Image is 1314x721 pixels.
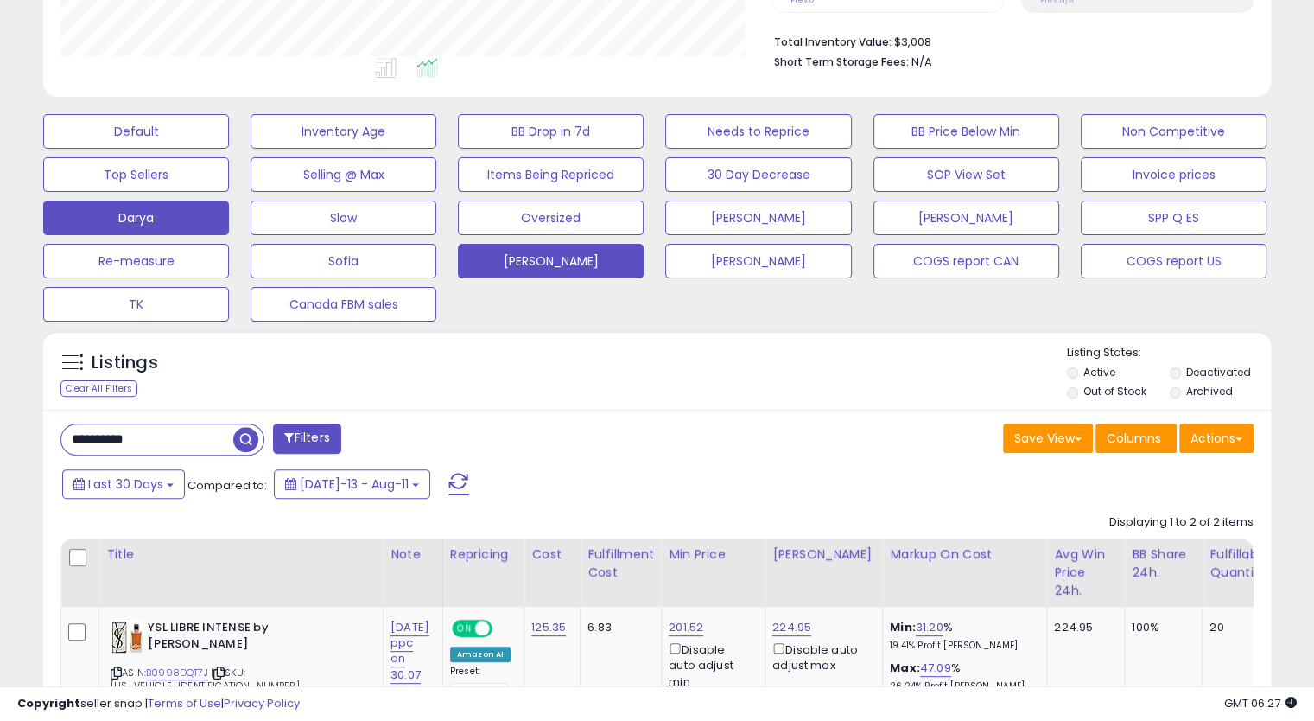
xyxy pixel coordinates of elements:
[490,622,517,636] span: OFF
[1081,114,1266,149] button: Non Competitive
[890,619,916,635] b: Min:
[251,201,436,235] button: Slow
[273,424,340,454] button: Filters
[1179,424,1254,453] button: Actions
[1209,546,1269,582] div: Fulfillable Quantity
[890,546,1039,564] div: Markup on Cost
[665,157,851,192] button: 30 Day Decrease
[772,546,875,564] div: [PERSON_NAME]
[665,244,851,278] button: [PERSON_NAME]
[1107,430,1161,447] span: Columns
[873,201,1059,235] button: [PERSON_NAME]
[224,695,300,711] a: Privacy Policy
[669,640,752,690] div: Disable auto adjust min
[774,30,1241,51] li: $3,008
[390,619,429,684] a: [DATE] ppc on 30.07
[772,619,811,636] a: 224.95
[774,35,892,49] b: Total Inventory Value:
[587,546,654,582] div: Fulfillment Cost
[17,695,80,711] strong: Copyright
[873,114,1059,149] button: BB Price Below Min
[1185,384,1232,399] label: Archived
[92,351,158,375] h5: Listings
[43,244,229,278] button: Re-measure
[1054,620,1111,635] div: 224.95
[450,666,511,705] div: Preset:
[300,475,409,493] span: [DATE]-13 - Aug-11
[669,619,703,636] a: 201.52
[458,114,644,149] button: BB Drop in 7d
[1095,424,1177,453] button: Columns
[1185,365,1250,380] label: Deactivated
[873,157,1059,192] button: SOP View Set
[450,647,511,662] div: Amazon AI
[1067,345,1271,361] p: Listing States:
[146,666,208,680] a: B0998DQT7J
[669,546,758,564] div: Min Price
[111,620,370,712] div: ASIN:
[774,54,909,69] b: Short Term Storage Fees:
[1003,424,1093,453] button: Save View
[274,469,430,499] button: [DATE]-13 - Aug-11
[458,244,644,278] button: [PERSON_NAME]
[106,546,376,564] div: Title
[458,201,644,235] button: Oversized
[1132,620,1189,635] div: 100%
[911,54,932,70] span: N/A
[665,201,851,235] button: [PERSON_NAME]
[251,244,436,278] button: Sofia
[1209,620,1263,635] div: 20
[251,114,436,149] button: Inventory Age
[148,695,221,711] a: Terms of Use
[187,477,267,494] span: Compared to:
[890,620,1033,652] div: %
[916,619,943,636] a: 31.20
[1083,365,1115,380] label: Active
[17,696,300,712] div: seller snap | |
[454,622,475,636] span: ON
[1132,546,1195,582] div: BB Share 24h.
[62,469,185,499] button: Last 30 Days
[772,640,869,673] div: Disable auto adjust max
[1081,201,1266,235] button: SPP Q ES
[1081,157,1266,192] button: Invoice prices
[458,157,644,192] button: Items Being Repriced
[60,380,137,397] div: Clear All Filters
[531,619,566,636] a: 125.35
[1081,244,1266,278] button: COGS report US
[587,620,648,635] div: 6.83
[890,660,1033,692] div: %
[920,660,951,677] a: 47.09
[43,287,229,322] button: TK
[531,546,573,564] div: Cost
[43,114,229,149] button: Default
[390,546,435,564] div: Note
[148,620,358,656] b: YSL LIBRE INTENSE by [PERSON_NAME]
[251,287,436,322] button: Canada FBM sales
[890,660,920,676] b: Max:
[873,244,1059,278] button: COGS report CAN
[251,157,436,192] button: Selling @ Max
[1109,514,1254,531] div: Displaying 1 to 2 of 2 items
[1054,546,1117,600] div: Avg Win Price 24h.
[450,546,517,564] div: Repricing
[665,114,851,149] button: Needs to Reprice
[111,620,143,654] img: 41Kx8AbHcwL._SL40_.jpg
[883,539,1047,607] th: The percentage added to the cost of goods (COGS) that forms the calculator for Min & Max prices.
[43,157,229,192] button: Top Sellers
[88,475,163,493] span: Last 30 Days
[1083,384,1146,399] label: Out of Stock
[890,640,1033,652] p: 19.41% Profit [PERSON_NAME]
[1224,695,1297,711] span: 2025-09-11 06:27 GMT
[43,201,229,235] button: Darya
